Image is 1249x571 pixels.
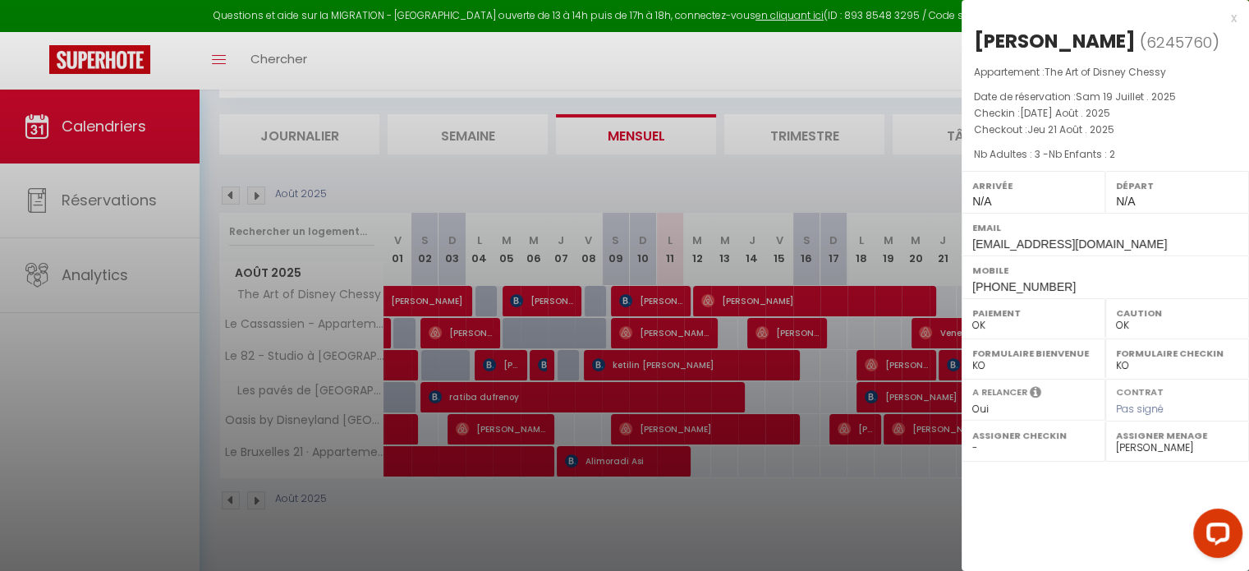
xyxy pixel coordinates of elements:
[1116,305,1238,321] label: Caution
[972,195,991,208] span: N/A
[1116,177,1238,194] label: Départ
[972,305,1095,321] label: Paiement
[1180,502,1249,571] iframe: LiveChat chat widget
[1116,402,1164,416] span: Pas signé
[972,280,1076,293] span: [PHONE_NUMBER]
[972,219,1238,236] label: Email
[1027,122,1114,136] span: Jeu 21 Août . 2025
[1076,90,1176,104] span: Sam 19 Juillet . 2025
[972,385,1027,399] label: A relancer
[1116,195,1135,208] span: N/A
[1030,385,1041,403] i: Sélectionner OUI si vous souhaiter envoyer les séquences de messages post-checkout
[1146,32,1212,53] span: 6245760
[1116,385,1164,396] label: Contrat
[1049,147,1115,161] span: Nb Enfants : 2
[974,122,1237,138] p: Checkout :
[972,177,1095,194] label: Arrivée
[972,262,1238,279] label: Mobile
[972,427,1095,444] label: Assigner Checkin
[1116,345,1238,361] label: Formulaire Checkin
[974,89,1237,105] p: Date de réservation :
[974,28,1136,54] div: [PERSON_NAME]
[972,345,1095,361] label: Formulaire Bienvenue
[1020,106,1110,120] span: [DATE] Août . 2025
[1045,65,1166,79] span: The Art of Disney Chessy
[972,237,1167,251] span: [EMAIL_ADDRESS][DOMAIN_NAME]
[974,64,1237,81] p: Appartement :
[962,8,1237,28] div: x
[1140,30,1219,53] span: ( )
[974,105,1237,122] p: Checkin :
[1116,427,1238,444] label: Assigner Menage
[974,147,1115,161] span: Nb Adultes : 3 -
